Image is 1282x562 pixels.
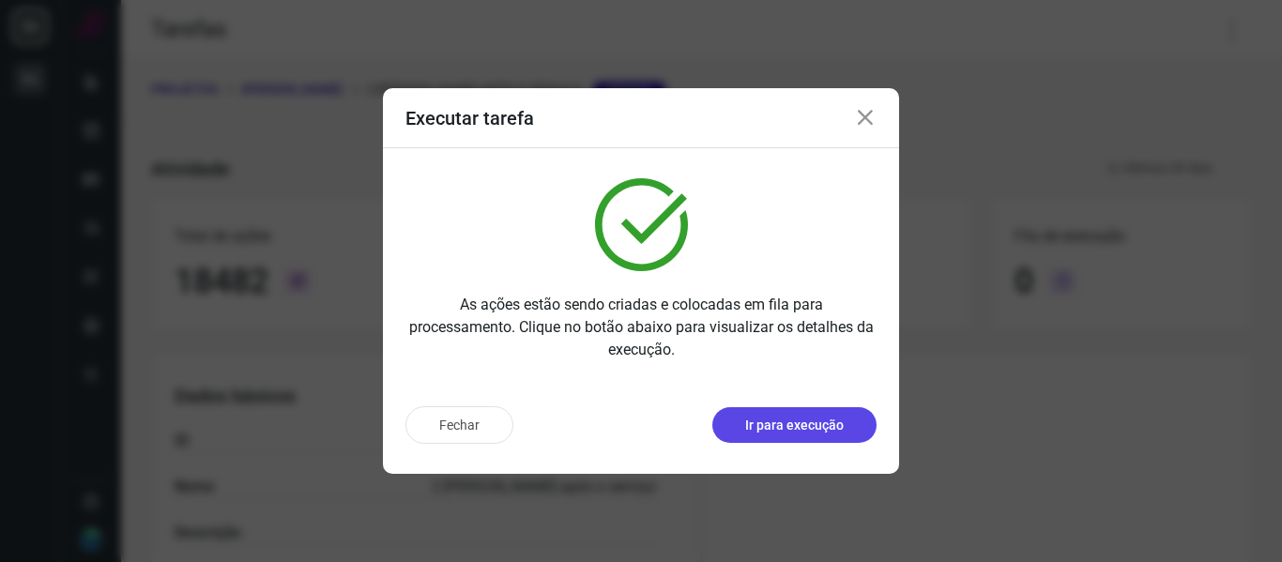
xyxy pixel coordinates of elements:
p: Ir para execução [745,416,844,435]
p: As ações estão sendo criadas e colocadas em fila para processamento. Clique no botão abaixo para ... [405,294,877,361]
img: verified.svg [595,178,688,271]
button: Fechar [405,406,513,444]
button: Ir para execução [712,407,877,443]
h3: Executar tarefa [405,107,534,129]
